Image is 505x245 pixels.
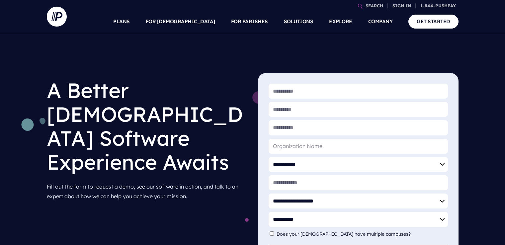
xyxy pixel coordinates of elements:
[47,73,247,179] h1: A Better [DEMOGRAPHIC_DATA] Software Experience Awaits
[231,10,268,33] a: FOR PARISHES
[277,231,414,237] label: Does your [DEMOGRAPHIC_DATA] have multiple campuses?
[284,10,313,33] a: SOLUTIONS
[47,179,247,204] p: Fill out the form to request a demo, see our software in action, and talk to an expert about how ...
[146,10,215,33] a: FOR [DEMOGRAPHIC_DATA]
[408,15,459,28] a: GET STARTED
[329,10,352,33] a: EXPLORE
[113,10,130,33] a: PLANS
[368,10,393,33] a: COMPANY
[269,139,448,154] input: Organization Name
